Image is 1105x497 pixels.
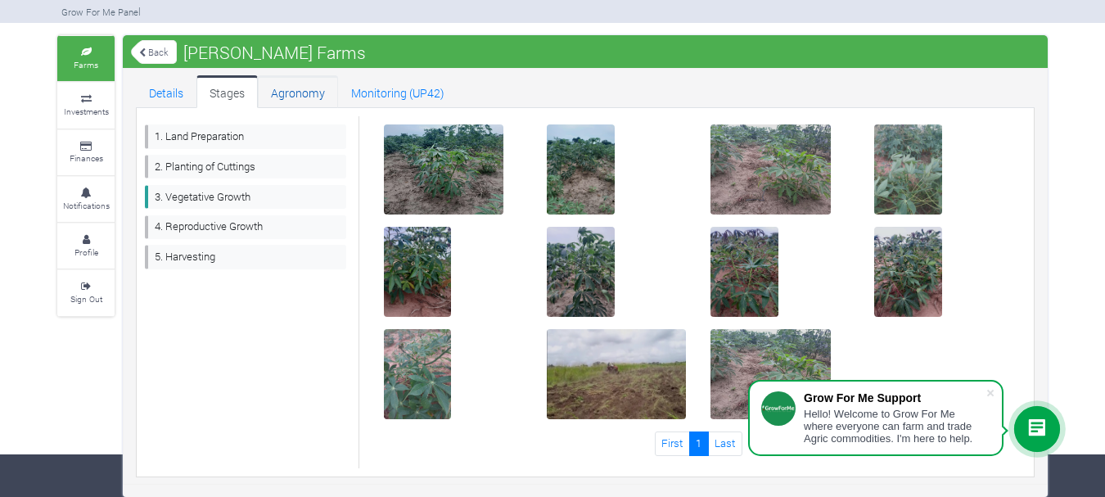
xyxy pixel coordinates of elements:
[136,75,196,108] a: Details
[74,246,98,258] small: Profile
[61,6,141,18] small: Grow For Me Panel
[145,215,346,239] a: 4. Reproductive Growth
[145,124,346,148] a: 1. Land Preparation
[64,106,109,117] small: Investments
[70,152,103,164] small: Finances
[57,177,115,222] a: Notifications
[708,431,742,455] a: Last
[655,431,690,455] a: First
[131,38,177,66] a: Back
[63,200,110,211] small: Notifications
[74,59,98,70] small: Farms
[689,431,709,455] a: 1
[804,391,985,404] div: Grow For Me Support
[57,270,115,315] a: Sign Out
[804,408,985,445] div: Hello! Welcome to Grow For Me where everyone can farm and trade Agric commodities. I'm here to help.
[145,185,346,209] a: 3. Vegetative Growth
[338,75,458,108] a: Monitoring (UP42)
[145,155,346,178] a: 2. Planting of Cuttings
[57,224,115,269] a: Profile
[70,293,102,305] small: Sign Out
[57,130,115,175] a: Finances
[258,75,338,108] a: Agronomy
[196,75,258,108] a: Stages
[145,245,346,269] a: 5. Harvesting
[179,36,370,69] span: [PERSON_NAME] Farms
[57,83,115,128] a: Investments
[57,36,115,81] a: Farms
[372,431,1026,455] nav: Page Navigation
